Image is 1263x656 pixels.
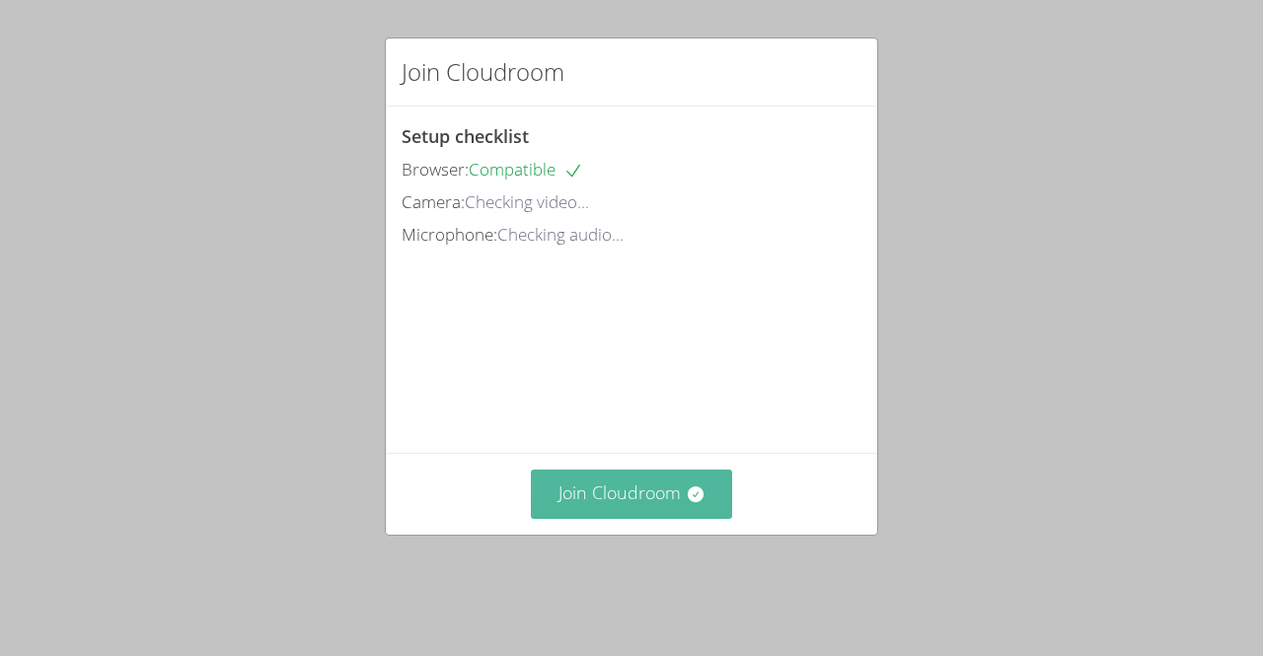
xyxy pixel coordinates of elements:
button: Join Cloudroom [531,470,733,518]
span: Camera: [402,190,465,213]
span: Browser: [402,158,469,181]
span: Setup checklist [402,124,529,148]
h2: Join Cloudroom [402,54,564,90]
span: Compatible [469,158,583,181]
span: Checking video... [465,190,589,213]
span: Microphone: [402,223,497,246]
span: Checking audio... [497,223,624,246]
